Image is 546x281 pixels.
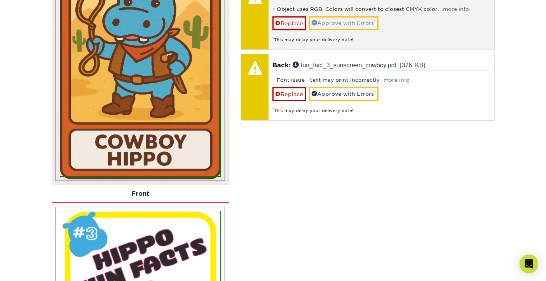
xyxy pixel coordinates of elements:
li: Font issue - text may print incorrectly - [272,77,490,83]
div: This may delay your delivery date! [272,101,490,114]
a: Approve with Errors* [309,16,379,30]
a: more info [384,77,410,83]
a: fun_fact_3_sunscreen_cowboy.pdf (376 KB) [293,61,426,68]
div: This may delay your delivery date! [272,30,490,43]
li: Object uses RGB. Colors will convert to closest CMYK color. - [272,6,490,12]
a: Approve with Errors* [309,87,379,100]
span: Back: [272,61,291,69]
a: Replace [272,87,306,101]
div: Front [52,185,230,202]
a: Replace [272,16,306,30]
a: more info [443,6,469,12]
div: Open Intercom Messenger [520,255,538,273]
